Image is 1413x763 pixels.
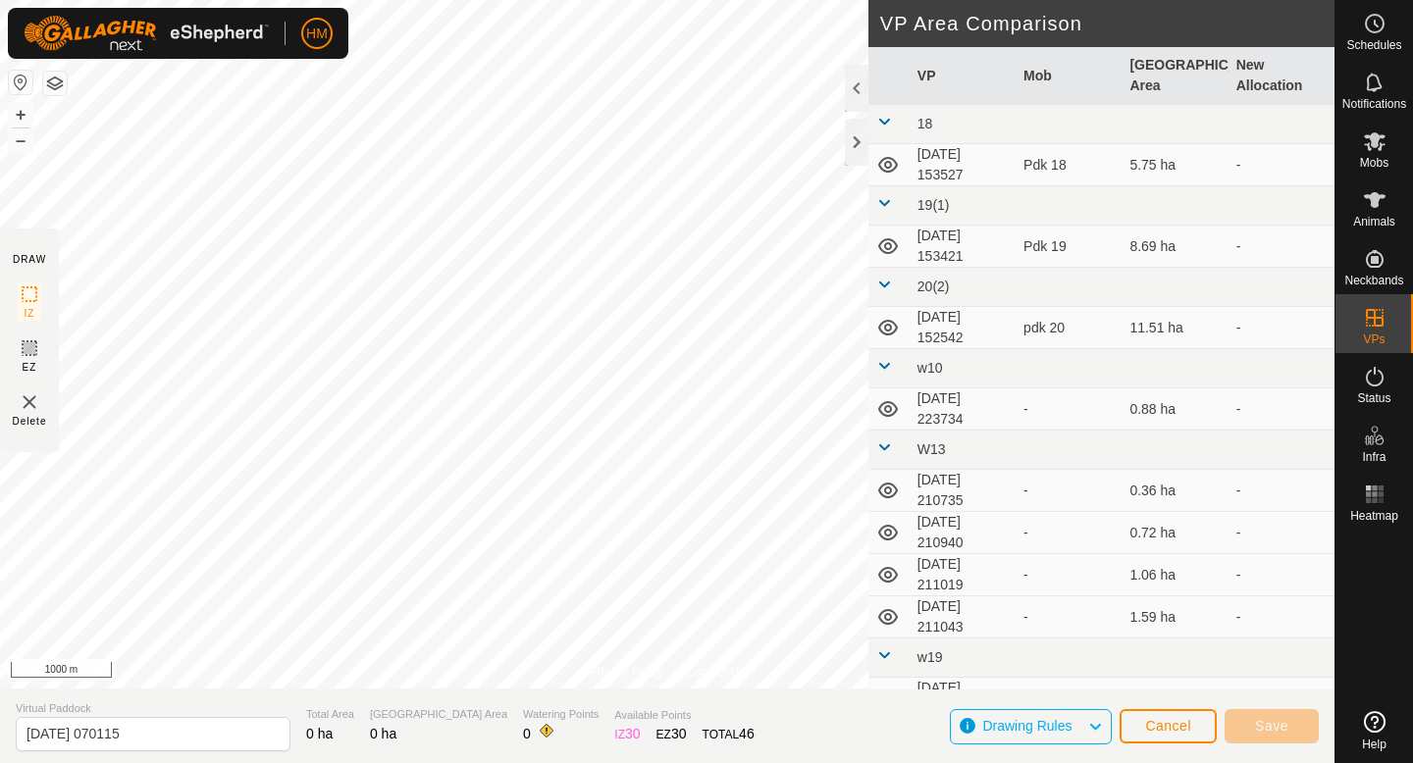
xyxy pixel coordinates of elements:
td: 1.06 ha [1122,554,1228,596]
span: 20(2) [917,279,950,294]
a: Help [1335,703,1413,758]
td: [DATE] 153421 [910,226,1016,268]
div: - [1023,523,1114,543]
span: VPs [1363,333,1385,345]
th: Mob [1016,47,1122,105]
td: [DATE] 210735 [910,470,1016,512]
span: 0 ha [370,726,396,741]
span: Drawing Rules [982,718,1072,734]
img: Gallagher Logo [24,16,269,51]
div: - [1023,607,1114,628]
td: [DATE] 152542 [910,307,1016,349]
span: Cancel [1145,718,1191,734]
span: Virtual Paddock [16,700,290,717]
button: Cancel [1120,709,1217,743]
span: [GEOGRAPHIC_DATA] Area [370,706,507,723]
td: [DATE] 211019 [910,554,1016,596]
button: + [9,103,32,127]
td: 8.69 ha [1122,226,1228,268]
span: 30 [671,726,687,741]
td: - [1229,512,1334,554]
td: [DATE] 210940 [910,512,1016,554]
div: DRAW [13,252,46,267]
th: New Allocation [1229,47,1334,105]
td: [DATE] 223734 [910,388,1016,431]
th: VP [910,47,1016,105]
span: Notifications [1342,98,1406,110]
span: EZ [23,360,37,375]
a: Contact Us [687,663,745,681]
span: Available Points [614,707,754,724]
a: Privacy Policy [590,663,663,681]
div: IZ [614,724,640,744]
span: Status [1357,392,1390,404]
span: w19 [917,649,943,665]
td: [DATE] 153527 [910,144,1016,186]
td: 4.24 ha [1122,678,1228,720]
span: HM [306,24,328,44]
span: Watering Points [523,706,599,723]
div: - [1023,481,1114,501]
h2: VP Area Comparison [880,12,1334,35]
span: Mobs [1360,157,1388,169]
td: - [1229,470,1334,512]
img: VP [18,390,41,414]
span: 30 [625,726,641,741]
div: EZ [656,724,687,744]
span: Infra [1362,451,1386,463]
td: - [1229,226,1334,268]
span: 46 [739,726,755,741]
td: 0.72 ha [1122,512,1228,554]
td: - [1229,596,1334,638]
div: Pdk 19 [1023,236,1114,257]
td: [DATE] 220810 [910,678,1016,720]
td: - [1229,388,1334,431]
td: 11.51 ha [1122,307,1228,349]
span: IZ [25,306,35,321]
span: Help [1362,738,1387,750]
button: – [9,128,32,152]
span: 0 [523,726,531,741]
td: 1.59 ha [1122,596,1228,638]
span: Heatmap [1350,510,1398,522]
button: Reset Map [9,71,32,94]
span: Schedules [1346,39,1401,51]
div: Pdk 18 [1023,155,1114,176]
div: - [1023,565,1114,585]
span: 0 ha [306,726,333,741]
div: TOTAL [703,724,755,744]
td: - [1229,678,1334,720]
span: Neckbands [1344,275,1403,286]
td: 0.88 ha [1122,388,1228,431]
td: - [1229,144,1334,186]
div: pdk 20 [1023,318,1114,338]
span: Save [1255,718,1288,734]
td: [DATE] 211043 [910,596,1016,638]
span: 18 [917,116,933,131]
span: Delete [13,414,47,429]
th: [GEOGRAPHIC_DATA] Area [1122,47,1228,105]
td: - [1229,307,1334,349]
span: Total Area [306,706,354,723]
td: 5.75 ha [1122,144,1228,186]
span: W13 [917,441,946,457]
span: 19(1) [917,197,950,213]
div: mob [1023,688,1114,709]
div: - [1023,399,1114,420]
button: Map Layers [43,72,67,95]
span: Animals [1353,216,1395,228]
button: Save [1225,709,1319,743]
span: w10 [917,360,943,376]
td: - [1229,554,1334,596]
td: 0.36 ha [1122,470,1228,512]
